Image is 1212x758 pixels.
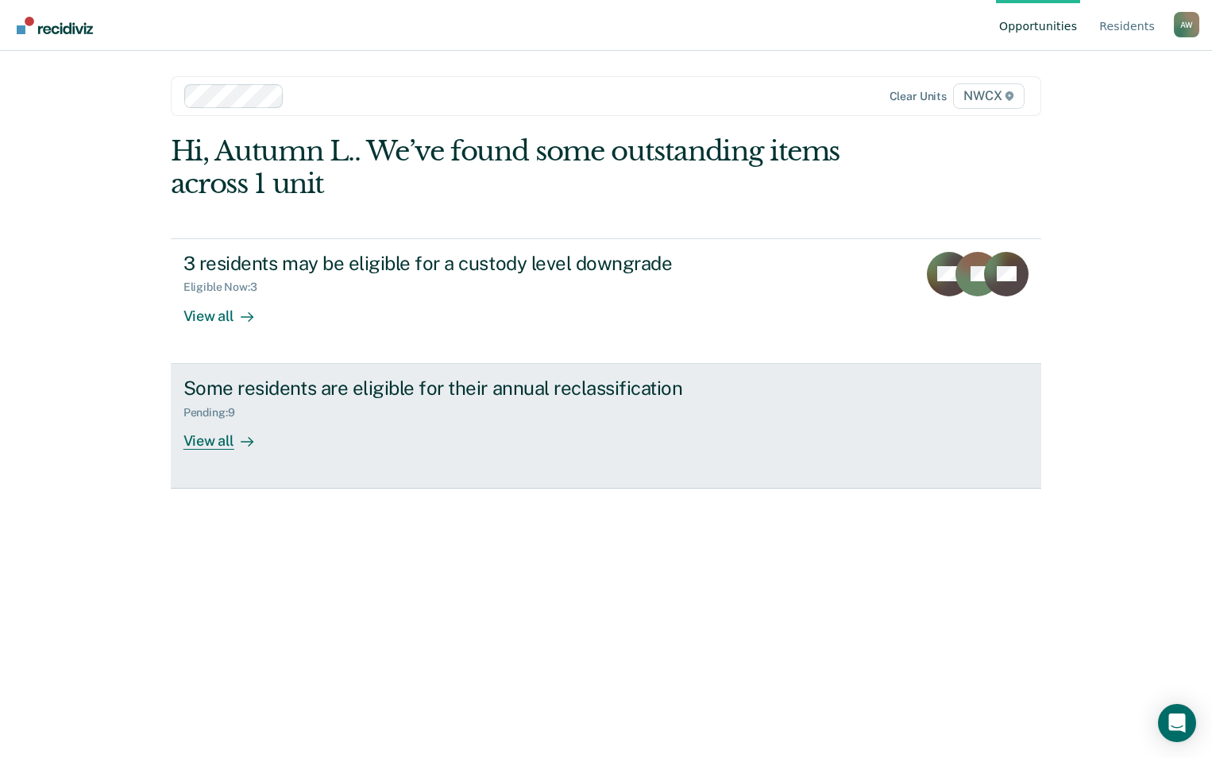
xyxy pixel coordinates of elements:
a: 3 residents may be eligible for a custody level downgradeEligible Now:3View all [171,238,1042,364]
div: View all [183,419,272,450]
div: Eligible Now : 3 [183,280,270,294]
button: Profile dropdown button [1174,12,1199,37]
div: Some residents are eligible for their annual reclassification [183,377,741,400]
div: A W [1174,12,1199,37]
a: Some residents are eligible for their annual reclassificationPending:9View all [171,364,1042,489]
span: NWCX [953,83,1025,109]
div: Pending : 9 [183,406,248,420]
div: View all [183,294,272,325]
div: Open Intercom Messenger [1158,704,1196,742]
img: Recidiviz [17,17,93,34]
div: 3 residents may be eligible for a custody level downgrade [183,252,741,275]
div: Hi, Autumn L.. We’ve found some outstanding items across 1 unit [171,135,867,200]
div: Clear units [890,90,948,103]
